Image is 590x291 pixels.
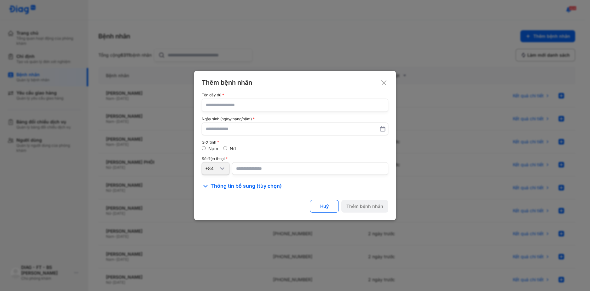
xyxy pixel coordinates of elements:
[346,203,383,209] div: Thêm bệnh nhân
[202,157,388,161] div: Số điện thoại
[310,200,339,213] button: Huỷ
[230,146,236,151] label: Nữ
[202,93,388,97] div: Tên đầy đủ
[202,117,388,121] div: Ngày sinh (ngày/tháng/năm)
[202,140,388,145] div: Giới tính
[211,182,282,190] span: Thông tin bổ sung (tùy chọn)
[208,146,218,151] label: Nam
[205,166,218,171] div: +84
[202,78,388,87] div: Thêm bệnh nhân
[341,200,388,213] button: Thêm bệnh nhân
